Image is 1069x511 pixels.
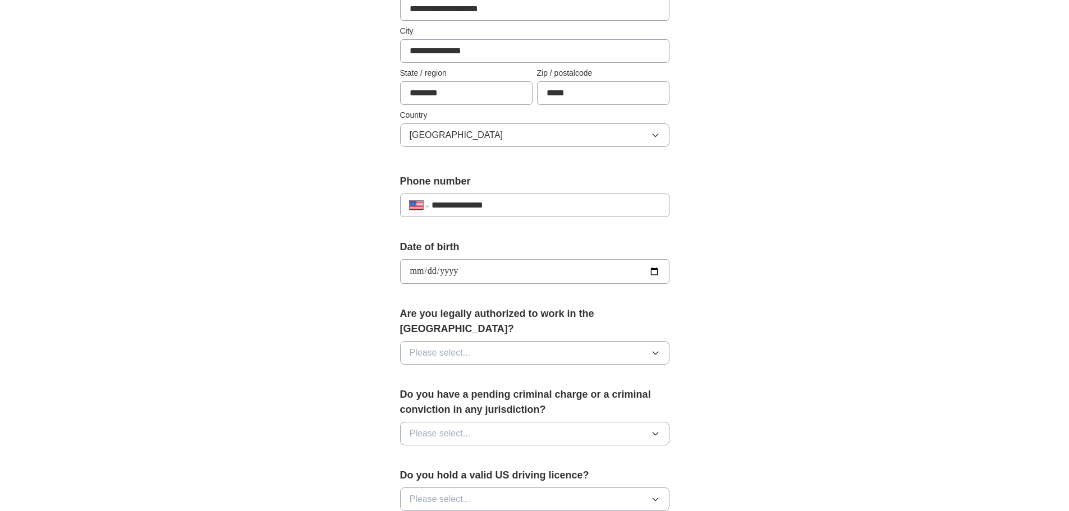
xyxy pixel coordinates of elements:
[537,67,669,79] label: Zip / postalcode
[400,67,533,79] label: State / region
[400,422,669,445] button: Please select...
[400,487,669,511] button: Please select...
[410,128,503,142] span: [GEOGRAPHIC_DATA]
[400,240,669,255] label: Date of birth
[400,341,669,365] button: Please select...
[400,25,669,37] label: City
[400,387,669,417] label: Do you have a pending criminal charge or a criminal conviction in any jurisdiction?
[410,346,471,360] span: Please select...
[400,468,669,483] label: Do you hold a valid US driving licence?
[400,174,669,189] label: Phone number
[400,123,669,147] button: [GEOGRAPHIC_DATA]
[410,492,471,506] span: Please select...
[410,427,471,440] span: Please select...
[400,306,669,337] label: Are you legally authorized to work in the [GEOGRAPHIC_DATA]?
[400,109,669,121] label: Country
